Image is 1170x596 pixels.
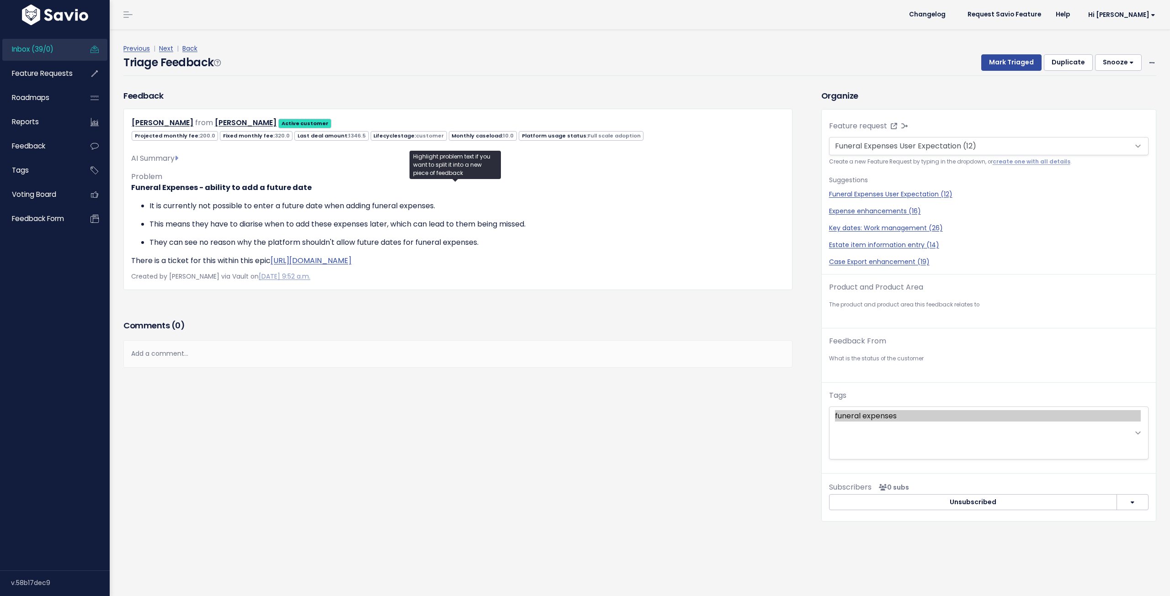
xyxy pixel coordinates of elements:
[829,390,846,401] label: Tags
[875,483,909,492] span: <p><strong>Subscribers</strong><br><br> No subscribers yet<br> </p>
[131,182,312,193] strong: Funeral Expenses - ability to add a future date
[20,5,90,25] img: logo-white.9d6f32f41409.svg
[2,63,76,84] a: Feature Requests
[960,8,1048,21] a: Request Savio Feature
[829,223,1149,233] a: Key dates: Work management (26)
[371,131,447,141] span: Lifecyclestage:
[829,257,1149,267] a: Case Export enhancement (19)
[152,44,157,53] span: |
[12,117,39,127] span: Reports
[2,111,76,132] a: Reports
[2,87,76,108] a: Roadmaps
[821,90,1156,102] h3: Organize
[12,165,29,175] span: Tags
[1077,8,1163,22] a: Hi [PERSON_NAME]
[131,153,178,164] span: AI Summary
[1044,54,1093,71] button: Duplicate
[123,319,792,332] h3: Comments ( )
[294,131,368,141] span: Last deal amount:
[12,141,45,151] span: Feedback
[449,131,517,141] span: Monthly caseload:
[131,171,162,182] span: Problem
[503,132,514,139] span: 10.0
[2,39,76,60] a: Inbox (39/0)
[829,121,887,132] label: Feature request
[1095,54,1142,71] button: Snooze
[149,200,785,211] p: It is currently not possible to enter a future date when adding funeral expenses.
[175,320,181,331] span: 0
[200,132,215,139] span: 200.0
[829,494,1117,511] button: Unsubscribed
[588,132,641,139] span: Full scale adoption
[149,237,785,248] p: They can see no reason why the platform shouldn't allow future dates for funeral expenses.
[993,158,1070,165] a: create one with all details
[829,157,1149,167] small: Create a new Feature Request by typing in the dropdown, or .
[2,136,76,157] a: Feedback
[835,410,1141,422] option: funeral expenses
[175,44,181,53] span: |
[159,44,173,53] a: Next
[195,117,213,128] span: from
[2,160,76,181] a: Tags
[12,69,73,78] span: Feature Requests
[829,240,1149,250] a: Estate item information entry (14)
[1048,8,1077,21] a: Help
[829,190,1149,199] a: Funeral Expenses User Expectation (12)
[123,44,150,53] a: Previous
[149,219,785,230] p: This means they have to diarise when to add these expenses later, which can lead to them being mi...
[2,184,76,205] a: Voting Board
[12,44,53,54] span: Inbox (39/0)
[349,132,366,139] span: 1346.5
[123,90,163,102] h3: Feedback
[829,206,1149,216] a: Expense enhancements (16)
[829,354,1149,364] small: What is the status of the customer
[131,255,785,266] p: There is a ticket for this within this epic
[12,214,64,223] span: Feedback form
[132,131,218,141] span: Projected monthly fee:
[1088,11,1155,18] span: Hi [PERSON_NAME]
[2,208,76,229] a: Feedback form
[271,255,351,266] a: [URL][DOMAIN_NAME]
[829,336,886,347] label: Feedback From
[215,117,277,128] a: [PERSON_NAME]
[275,132,290,139] span: 320.0
[12,93,49,102] span: Roadmaps
[519,131,643,141] span: Platform usage status:
[182,44,197,53] a: Back
[409,151,501,179] div: Highlight problem text if you want to split it into a new piece of feedback
[829,482,872,492] span: Subscribers
[829,300,1149,310] small: The product and product area this feedback relates to
[909,11,946,18] span: Changelog
[259,272,310,281] a: [DATE] 9:52 a.m.
[416,132,444,139] span: customer
[132,117,193,128] a: [PERSON_NAME]
[12,190,56,199] span: Voting Board
[131,272,310,281] span: Created by [PERSON_NAME] via Vault on
[829,282,923,293] label: Product and Product Area
[829,174,1149,186] p: Suggestions
[220,131,292,141] span: Fixed monthly fee:
[981,54,1042,71] button: Mark Triaged
[123,340,792,367] div: Add a comment...
[282,120,329,127] strong: Active customer
[11,571,110,595] div: v.58b17dec9
[123,54,220,71] h4: Triage Feedback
